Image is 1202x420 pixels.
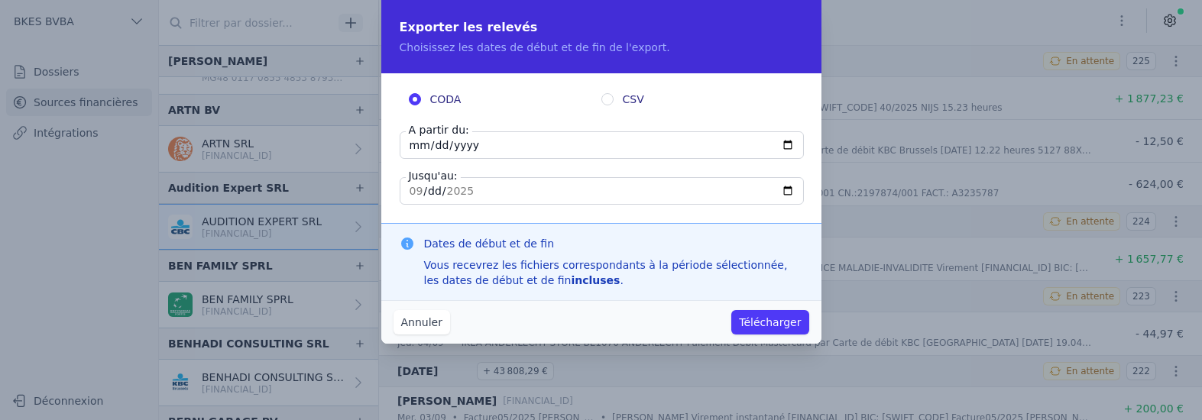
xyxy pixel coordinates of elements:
button: Annuler [394,310,450,334]
div: Vous recevrez les fichiers correspondants à la période sélectionnée, les dates de début et de fin . [424,257,803,288]
span: CODA [430,92,462,107]
h2: Exporter les relevés [400,18,803,37]
label: CSV [601,92,794,107]
input: CODA [409,93,421,105]
button: Télécharger [731,310,808,334]
input: CSV [601,93,614,105]
label: A partir du: [406,122,472,137]
label: CODA [409,92,601,107]
label: Jusqu'au: [406,168,461,183]
h3: Dates de début et de fin [424,236,803,251]
p: Choisissez les dates de début et de fin de l'export. [400,40,803,55]
span: CSV [623,92,644,107]
strong: incluses [571,274,620,286]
